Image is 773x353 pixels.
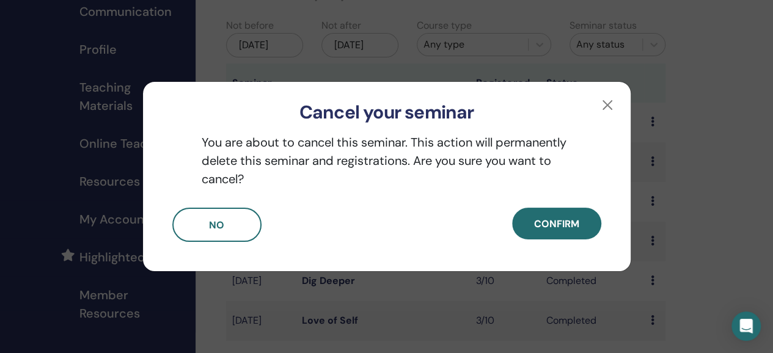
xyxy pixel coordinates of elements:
[209,219,224,231] span: No
[534,217,579,230] span: Confirm
[731,311,761,341] div: Open Intercom Messenger
[512,208,601,239] button: Confirm
[172,133,601,188] p: You are about to cancel this seminar. This action will permanently delete this seminar and regist...
[172,208,262,242] button: No
[163,101,611,123] h3: Cancel your seminar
